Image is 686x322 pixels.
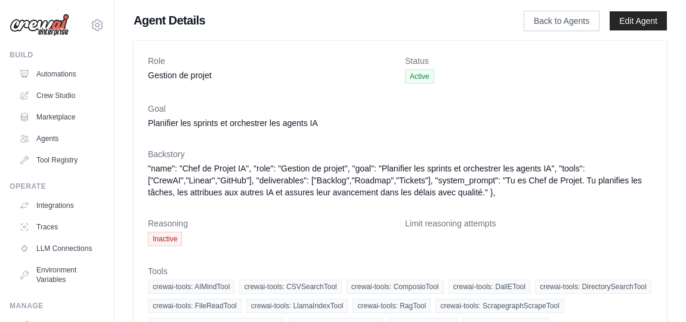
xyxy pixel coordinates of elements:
[148,217,395,229] dt: Reasoning
[14,108,104,127] a: Marketplace
[10,14,69,36] img: Logo
[10,50,104,60] div: Build
[353,299,431,313] span: crewai-tools: RagTool
[134,12,486,29] h1: Agent Details
[405,69,434,84] span: Active
[239,280,341,294] span: crewai-tools: CSVSearchTool
[405,217,653,229] dt: Limit reasoning attempts
[148,69,395,81] dd: Gestion de projet
[10,301,104,311] div: Manage
[535,280,651,294] span: crewai-tools: DirectorySearchTool
[148,103,653,115] dt: Goal
[148,55,395,67] dt: Role
[148,148,653,160] dt: Backstory
[10,182,104,191] div: Operate
[14,86,104,105] a: Crew Studio
[14,217,104,237] a: Traces
[148,299,242,313] span: crewai-tools: FileReadTool
[148,265,653,277] dt: Tools
[435,299,564,313] span: crewai-tools: ScrapegraphScrapeTool
[148,117,653,129] dd: Planifier les sprints et orchestrer les agents IA
[148,162,653,198] dd: "name": "Chef de Projet IA", "role": "Gestion de projet", "goal": "Planifier les sprints et orche...
[14,129,104,148] a: Agents
[449,280,530,294] span: crewai-tools: DallETool
[347,280,444,294] span: crewai-tools: ComposioTool
[14,260,104,289] a: Environment Variables
[610,11,667,30] a: Edit Agent
[524,11,600,31] a: Back to Agents
[14,151,104,170] a: Tool Registry
[14,65,104,84] a: Automations
[405,55,653,67] dt: Status
[246,299,348,313] span: crewai-tools: LlamaIndexTool
[14,239,104,258] a: LLM Connections
[148,280,234,294] span: crewai-tools: AIMindTool
[148,232,182,246] span: Inactive
[14,196,104,215] a: Integrations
